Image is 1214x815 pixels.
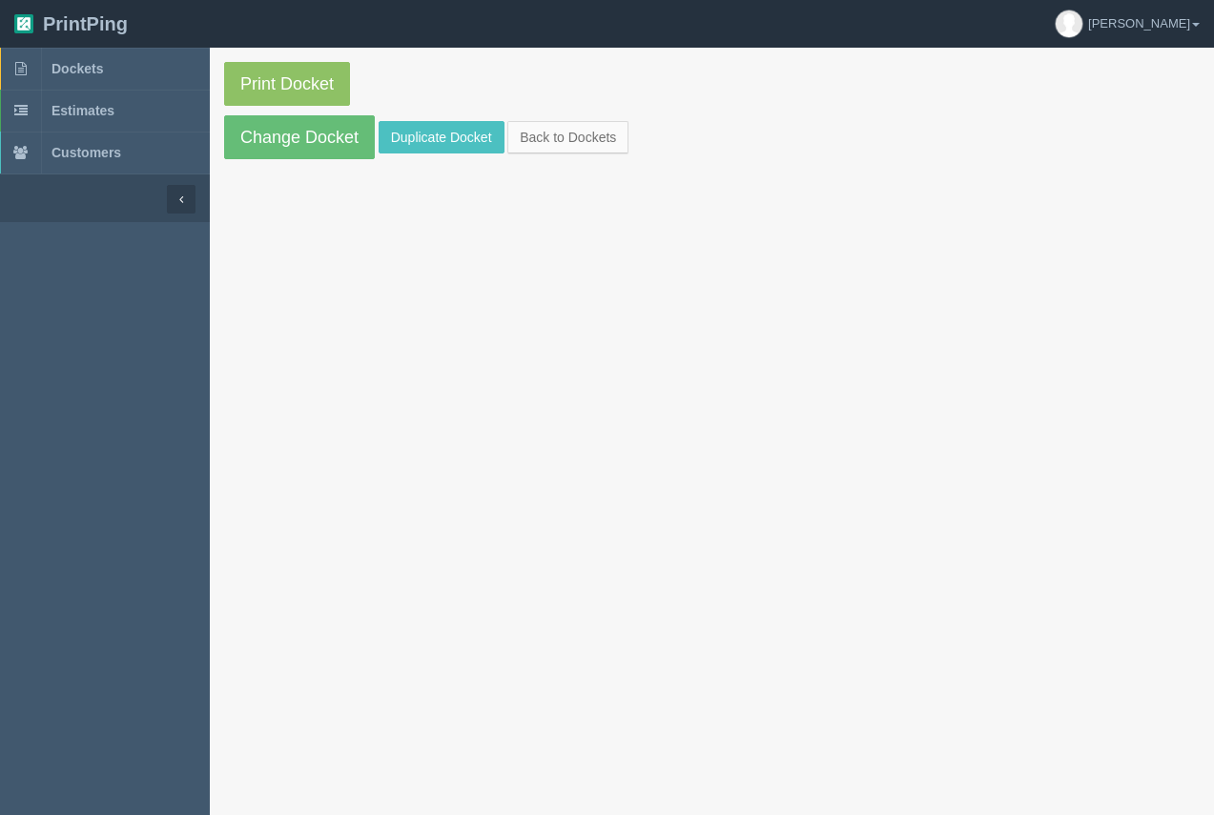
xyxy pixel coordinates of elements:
[379,121,504,153] a: Duplicate Docket
[51,61,103,76] span: Dockets
[507,121,628,153] a: Back to Dockets
[1056,10,1082,37] img: avatar_default-7531ab5dedf162e01f1e0bb0964e6a185e93c5c22dfe317fb01d7f8cd2b1632c.jpg
[224,62,350,106] a: Print Docket
[51,145,121,160] span: Customers
[224,115,375,159] a: Change Docket
[14,14,33,33] img: logo-3e63b451c926e2ac314895c53de4908e5d424f24456219fb08d385ab2e579770.png
[51,103,114,118] span: Estimates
